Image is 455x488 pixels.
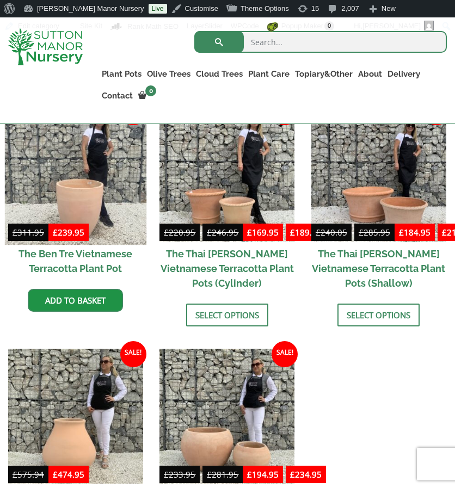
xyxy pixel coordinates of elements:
[247,469,279,480] bdi: 194.95
[164,227,195,238] bdi: 220.95
[159,107,294,242] img: The Thai Binh Vietnamese Terracotta Plant Pots (Cylinder)
[207,469,212,480] span: £
[5,103,146,244] img: The Ben Tre Vietnamese Terracotta Plant Pot
[13,469,17,480] span: £
[292,66,355,82] a: Topiary&Other
[127,22,179,30] span: Rank Math SEO
[193,66,245,82] a: Cloud Trees
[159,468,243,484] del: -
[53,227,84,238] bdi: 239.95
[362,22,421,30] span: [PERSON_NAME]
[13,469,44,480] bdi: 575.94
[311,107,446,295] a: Sale! £240.05-£285.95 £184.95-£219.95 The Thai [PERSON_NAME] Vietnamese Terracotta Plant Pots (Sh...
[263,17,339,35] a: Popup Maker
[136,88,159,103] a: 0
[159,226,243,242] del: -
[183,17,227,35] a: LayerSlider
[290,469,322,480] bdi: 234.95
[149,4,167,14] a: Live
[194,31,447,53] input: Search...
[243,226,326,242] ins: -
[207,227,238,238] bdi: 246.95
[316,227,347,238] bdi: 240.05
[159,349,294,484] img: The Cam Ranh Vietnamese Terracotta Plant Pots
[159,107,294,295] a: Sale! £220.95-£246.95 £169.95-£189.95 The Thai [PERSON_NAME] Vietnamese Terracotta Plant Pots (Cy...
[227,17,263,35] a: WPCode
[399,227,431,238] bdi: 184.95
[243,468,326,484] ins: -
[359,227,390,238] bdi: 285.95
[28,289,123,312] a: Add to basket: “The Ben Tre Vietnamese Terracotta Plant Pot”
[145,85,156,96] span: 0
[247,469,252,480] span: £
[359,227,364,238] span: £
[245,66,292,82] a: Plant Care
[290,469,295,480] span: £
[385,66,423,82] a: Delivery
[164,469,169,480] span: £
[350,17,438,35] a: Hi,
[53,469,58,480] span: £
[53,227,58,238] span: £
[247,227,279,238] bdi: 169.95
[399,227,404,238] span: £
[99,66,144,82] a: Plant Pots
[99,88,136,103] a: Contact
[8,28,83,65] img: logo
[290,227,295,238] span: £
[290,227,322,238] bdi: 189.95
[8,242,143,281] h2: The Ben Tre Vietnamese Terracotta Plant Pot
[8,349,143,484] img: The Binh Duong Jar Vietnamese Terracotta Plant Pot
[311,242,446,295] h2: The Thai [PERSON_NAME] Vietnamese Terracotta Plant Pots (Shallow)
[120,341,146,367] span: Sale!
[355,66,385,82] a: About
[186,304,268,326] a: Select options for “The Thai Binh Vietnamese Terracotta Plant Pots (Cylinder)”
[159,242,294,295] h2: The Thai [PERSON_NAME] Vietnamese Terracotta Plant Pots (Cylinder)
[311,107,446,242] img: The Thai Binh Vietnamese Terracotta Plant Pots (Shallow)
[337,304,420,326] a: Select options for “The Thai Binh Vietnamese Terracotta Plant Pots (Shallow)”
[53,469,84,480] bdi: 474.95
[247,227,252,238] span: £
[164,227,169,238] span: £
[324,21,334,31] span: 0
[107,17,183,35] a: Rank Math Dashboard
[144,66,193,82] a: Olive Trees
[13,227,44,238] bdi: 311.95
[442,227,447,238] span: £
[316,227,321,238] span: £
[311,226,395,242] del: -
[207,227,212,238] span: £
[80,22,102,30] span: Site Kit
[164,469,195,480] bdi: 233.95
[13,227,17,238] span: £
[272,341,298,367] span: Sale!
[207,469,238,480] bdi: 281.95
[8,107,143,281] a: Sale! The Ben Tre Vietnamese Terracotta Plant Pot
